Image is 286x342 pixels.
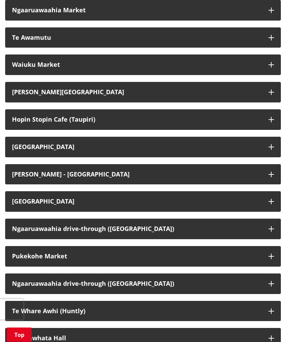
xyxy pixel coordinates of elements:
div: Te Awamutu [12,35,262,41]
div: Ngaaruawaahia drive-through ([GEOGRAPHIC_DATA]) [12,281,262,288]
button: [PERSON_NAME] - [GEOGRAPHIC_DATA] [5,164,281,185]
div: [PERSON_NAME] - [GEOGRAPHIC_DATA] [12,171,262,178]
div: Ngaaruawaahia Market [12,7,262,14]
button: Te Whare Awhi (Huntly) [5,301,281,322]
div: [GEOGRAPHIC_DATA] [12,198,262,205]
button: [GEOGRAPHIC_DATA] [5,192,281,212]
button: [GEOGRAPHIC_DATA] [5,137,281,158]
div: Hopin Stopin Cafe (Taupiri) [12,117,262,123]
div: [GEOGRAPHIC_DATA] [12,144,262,151]
button: Waiuku Market [5,55,281,75]
div: Whatawhata Hall [12,335,262,342]
button: Pukekohe Market [5,246,281,267]
a: Top [7,328,32,342]
button: Te Awamutu [5,28,281,48]
button: [PERSON_NAME][GEOGRAPHIC_DATA] [5,82,281,103]
div: Te Whare Awhi (Huntly) [12,308,262,315]
iframe: Messenger Launcher [254,313,279,338]
div: Waiuku Market [12,62,262,69]
button: Ngaaruawaahia drive-through ([GEOGRAPHIC_DATA]) [5,274,281,294]
button: Ngaaruawaahia drive-through ([GEOGRAPHIC_DATA]) [5,219,281,240]
button: Ngaaruawaahia Market [5,0,281,21]
div: Pukekohe Market [12,253,262,260]
div: Ngaaruawaahia drive-through ([GEOGRAPHIC_DATA]) [12,226,262,233]
div: [PERSON_NAME][GEOGRAPHIC_DATA] [12,89,262,96]
button: Hopin Stopin Cafe (Taupiri) [5,110,281,130]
